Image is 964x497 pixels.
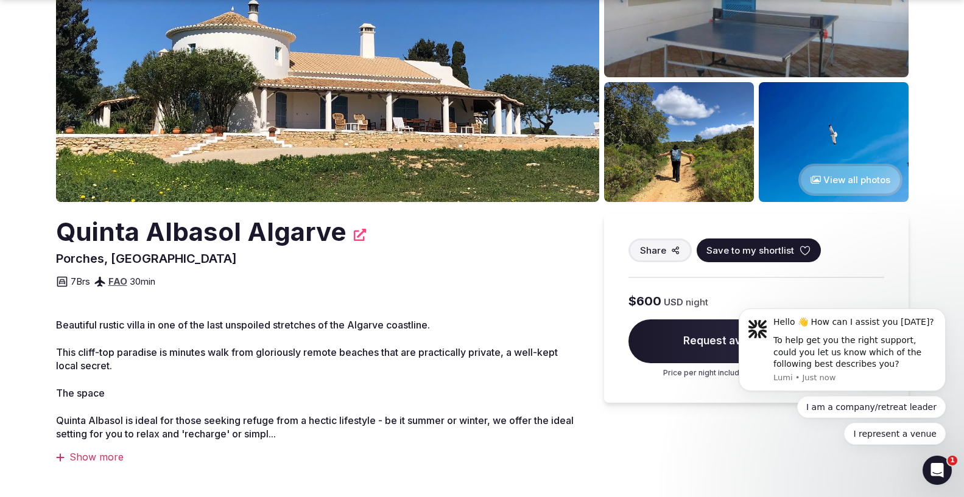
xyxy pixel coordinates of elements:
[697,238,821,262] button: Save to my shortlist
[56,414,574,440] span: Quinta Albasol is ideal for those seeking refuge from a hectic lifestyle - be it summer or winter...
[664,296,683,308] span: USD
[798,164,902,196] button: View all photos
[71,275,90,288] span: 7 Brs
[759,82,909,202] img: Venue gallery photo
[720,242,964,464] iframe: Intercom notifications message
[628,293,661,310] span: $600
[56,251,237,266] span: Porches, [GEOGRAPHIC_DATA]
[56,387,105,399] span: The space
[628,319,884,363] span: Request availability & pricing
[604,82,754,202] img: Venue gallery photo
[130,275,155,288] span: 30 min
[923,456,952,485] iframe: Intercom live chat
[108,276,127,287] a: FAO
[56,346,558,372] span: This cliff-top paradise is minutes walk from gloriously remote beaches that are practically priva...
[56,214,347,250] h2: Quinta Albasol Algarve
[56,319,430,331] span: Beautiful rustic villa in one of the last unspoiled stretches of the Algarve coastline.
[948,456,957,465] span: 1
[628,368,884,378] p: Price per night includes VAT and all applicable fees
[628,238,692,262] button: Share
[640,244,666,257] span: Share
[686,296,708,308] span: night
[706,244,794,257] span: Save to my shortlist
[56,450,580,464] div: Show more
